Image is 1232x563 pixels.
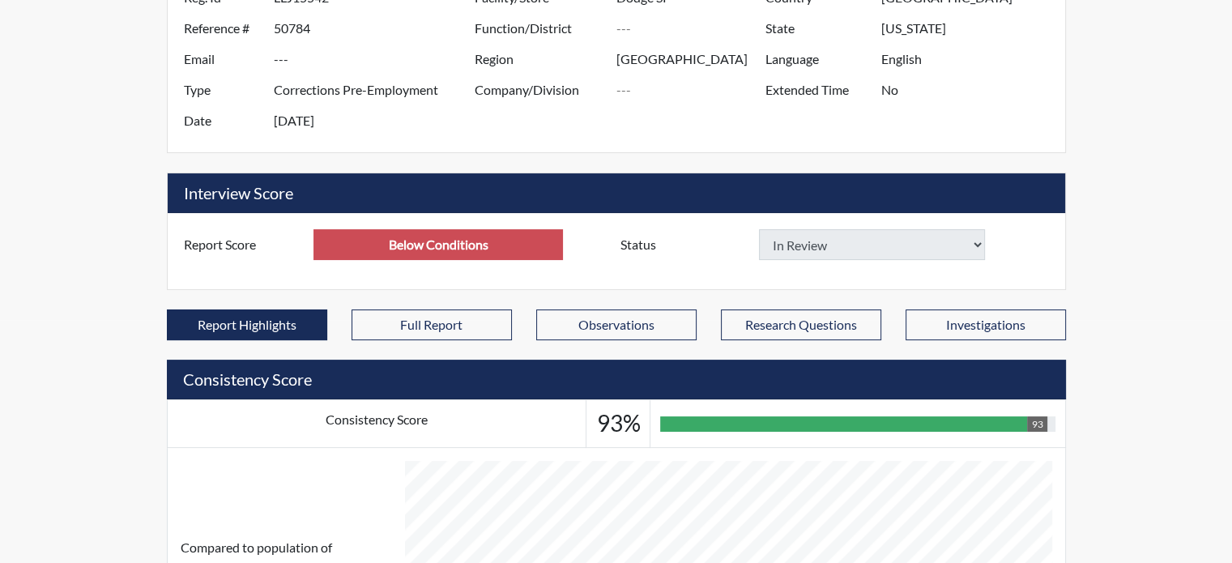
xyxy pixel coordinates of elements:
input: --- [881,44,1060,75]
input: --- [313,229,563,260]
label: Region [463,44,616,75]
label: State [753,13,881,44]
label: Status [608,229,759,260]
input: --- [881,13,1060,44]
div: Document a decision to hire or decline a candiate [608,229,1061,260]
button: Report Highlights [167,309,327,340]
label: Language [753,44,881,75]
label: Type [172,75,274,105]
label: Reference # [172,13,274,44]
label: Company/Division [463,75,616,105]
div: 93 [1027,416,1047,432]
input: --- [616,44,769,75]
input: --- [274,75,479,105]
button: Investigations [906,309,1066,340]
h5: Interview Score [168,173,1065,213]
input: --- [274,44,479,75]
label: Date [172,105,274,136]
h5: Consistency Score [167,360,1066,399]
input: --- [274,105,479,136]
button: Full Report [352,309,512,340]
button: Research Questions [721,309,881,340]
h3: 93% [596,410,640,437]
button: Observations [536,309,697,340]
input: --- [616,13,769,44]
input: --- [881,75,1060,105]
label: Extended Time [753,75,881,105]
input: --- [616,75,769,105]
label: Email [172,44,274,75]
label: Function/District [463,13,616,44]
label: Report Score [172,229,314,260]
input: --- [274,13,479,44]
label: Compared to population of [181,538,332,557]
td: Consistency Score [167,400,586,448]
